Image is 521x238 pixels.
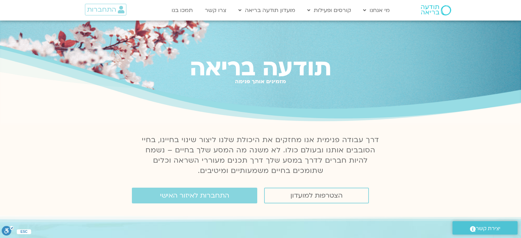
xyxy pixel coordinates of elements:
span: התחברות לאיזור האישי [160,192,229,199]
span: יצירת קשר [476,224,500,233]
a: תמכו בנו [168,4,196,17]
span: הצטרפות למועדון [290,192,343,199]
span: התחברות [87,6,116,13]
a: התחברות [85,4,126,15]
a: הצטרפות למועדון [264,188,369,203]
img: תודעה בריאה [421,5,451,15]
a: קורסים ופעילות [304,4,355,17]
a: התחברות לאיזור האישי [132,188,257,203]
a: מי אנחנו [360,4,393,17]
a: צרו קשר [201,4,230,17]
p: דרך עבודה פנימית אנו מחזקים את היכולת שלנו ליצור שינוי בחיינו, בחיי הסובבים אותנו ובעולם כולו. לא... [138,135,383,176]
a: יצירת קשר [452,221,518,235]
a: מועדון תודעה בריאה [235,4,299,17]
